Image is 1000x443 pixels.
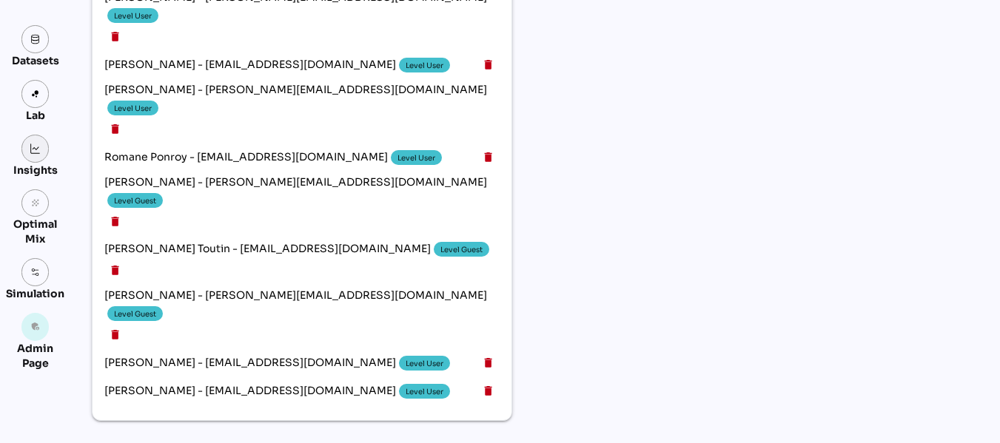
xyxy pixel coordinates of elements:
[109,123,121,135] i: delete
[114,103,152,114] div: Level User
[440,244,483,255] div: Level Guest
[30,143,41,154] img: graph.svg
[6,286,64,301] div: Simulation
[104,353,477,373] span: [PERSON_NAME] - [EMAIL_ADDRESS][DOMAIN_NAME]
[114,10,152,21] div: Level User
[397,152,435,163] div: Level User
[19,108,52,123] div: Lab
[482,58,494,71] i: delete
[6,217,64,246] div: Optimal Mix
[104,175,500,211] span: [PERSON_NAME] - [PERSON_NAME][EMAIL_ADDRESS][DOMAIN_NAME]
[104,239,500,260] span: [PERSON_NAME] Toutin - [EMAIL_ADDRESS][DOMAIN_NAME]
[30,89,41,99] img: lab.svg
[406,358,443,369] div: Level User
[30,267,41,277] img: settings.svg
[104,147,477,168] span: Romane Ponroy - [EMAIL_ADDRESS][DOMAIN_NAME]
[109,30,121,43] i: delete
[104,55,477,75] span: [PERSON_NAME] - [EMAIL_ADDRESS][DOMAIN_NAME]
[114,308,156,319] div: Level Guest
[406,386,443,397] div: Level User
[6,341,64,371] div: Admin Page
[109,215,121,228] i: delete
[30,198,41,209] i: grain
[482,385,494,397] i: delete
[104,288,500,324] span: [PERSON_NAME] - [PERSON_NAME][EMAIL_ADDRESS][DOMAIN_NAME]
[109,264,121,277] i: delete
[13,163,58,177] div: Insights
[482,356,494,369] i: delete
[109,328,121,341] i: delete
[482,151,494,163] i: delete
[30,34,41,44] img: data.svg
[104,82,500,118] span: [PERSON_NAME] - [PERSON_NAME][EMAIL_ADDRESS][DOMAIN_NAME]
[114,195,156,206] div: Level Guest
[104,381,477,402] span: [PERSON_NAME] - [EMAIL_ADDRESS][DOMAIN_NAME]
[30,322,41,332] i: admin_panel_settings
[12,53,59,68] div: Datasets
[406,60,443,71] div: Level User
